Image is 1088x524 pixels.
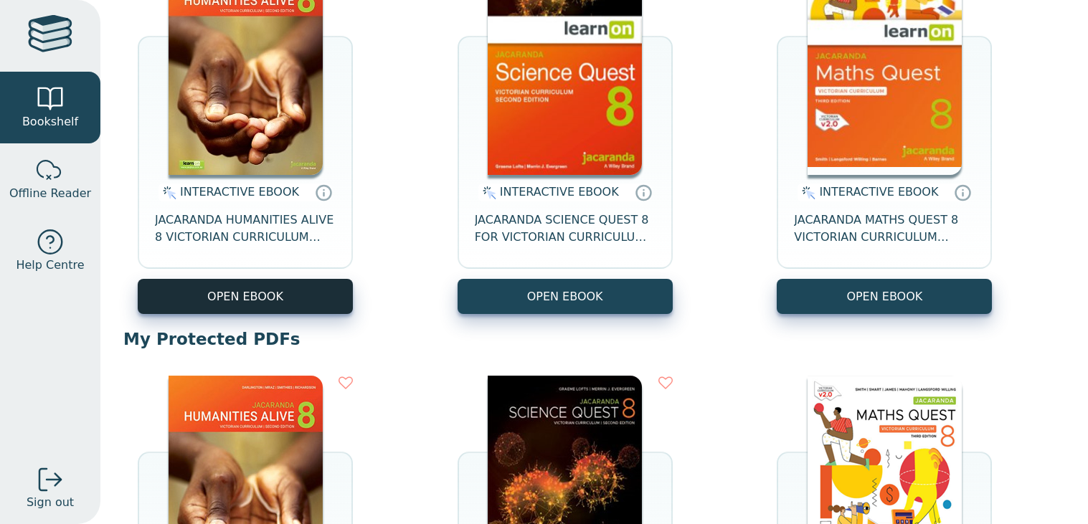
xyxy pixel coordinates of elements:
p: My Protected PDFs [123,328,1065,350]
span: INTERACTIVE EBOOK [819,185,938,199]
span: JACARANDA HUMANITIES ALIVE 8 VICTORIAN CURRICULUM LEARNON EBOOK 2E [155,211,336,246]
span: Bookshelf [22,113,78,130]
span: INTERACTIVE EBOOK [500,185,619,199]
a: Interactive eBooks are accessed online via the publisher’s portal. They contain interactive resou... [635,184,652,201]
span: Offline Reader [9,185,91,202]
span: Sign out [27,494,74,511]
a: Interactive eBooks are accessed online via the publisher’s portal. They contain interactive resou... [315,184,332,201]
span: JACARANDA SCIENCE QUEST 8 FOR VICTORIAN CURRICULUM LEARNON 2E EBOOK [475,211,656,246]
button: OPEN EBOOK [777,279,992,314]
a: Interactive eBooks are accessed online via the publisher’s portal. They contain interactive resou... [954,184,971,201]
span: INTERACTIVE EBOOK [180,185,299,199]
span: JACARANDA MATHS QUEST 8 VICTORIAN CURRICULUM LEARNON EBOOK 3E [794,211,975,246]
button: OPEN EBOOK [138,279,353,314]
img: interactive.svg [159,184,176,201]
button: OPEN EBOOK [458,279,673,314]
span: Help Centre [16,257,84,274]
img: interactive.svg [478,184,496,201]
img: interactive.svg [798,184,815,201]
